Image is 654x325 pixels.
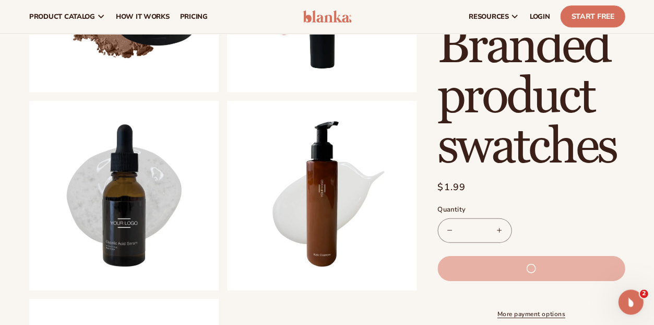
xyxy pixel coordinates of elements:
[437,205,625,215] label: Quantity
[437,256,625,281] button: Add to cart
[180,13,207,21] span: pricing
[437,180,466,194] span: $1.99
[618,289,643,315] iframe: Intercom live chat
[560,6,625,28] a: Start Free
[437,22,625,172] h1: Branded product swatches
[503,264,558,273] span: Add to cart
[29,13,95,21] span: product catalog
[469,13,508,21] span: resources
[529,13,550,21] span: LOGIN
[116,13,170,21] span: How It Works
[437,309,625,319] a: More payment options
[639,289,648,298] span: 2
[303,10,352,23] img: logo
